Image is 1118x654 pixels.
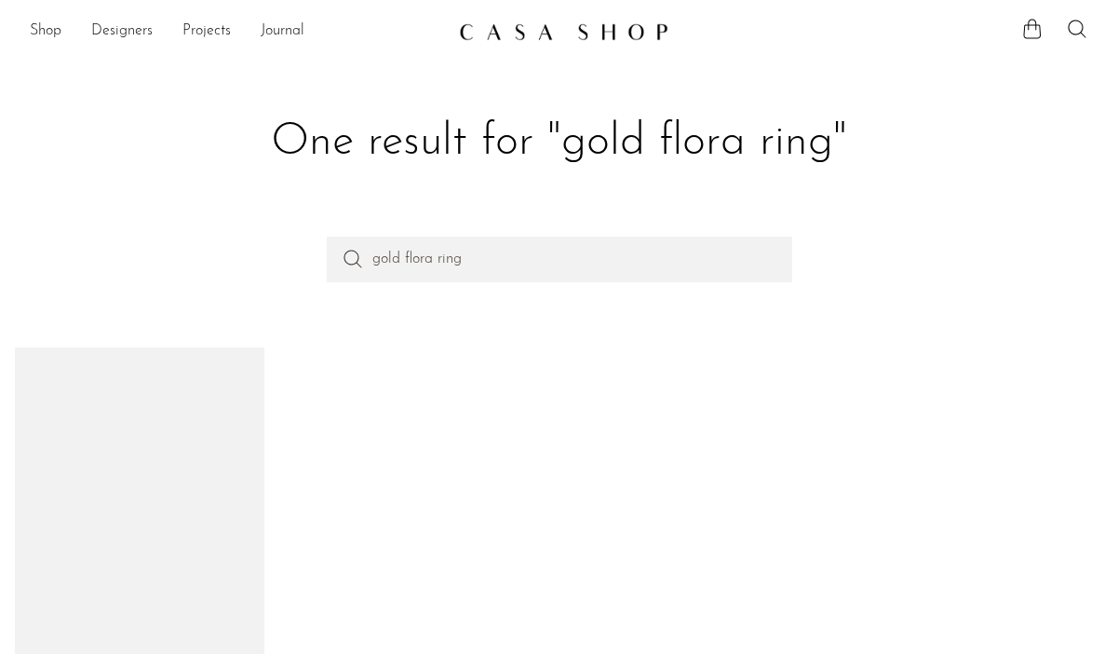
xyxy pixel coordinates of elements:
a: Shop [30,20,61,44]
h1: One result for "gold flora ring" [30,114,1088,171]
a: Journal [261,20,304,44]
a: Projects [182,20,231,44]
a: Designers [91,20,153,44]
ul: NEW HEADER MENU [30,16,444,48]
nav: Desktop navigation [30,16,444,48]
input: Perform a search [327,237,792,281]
